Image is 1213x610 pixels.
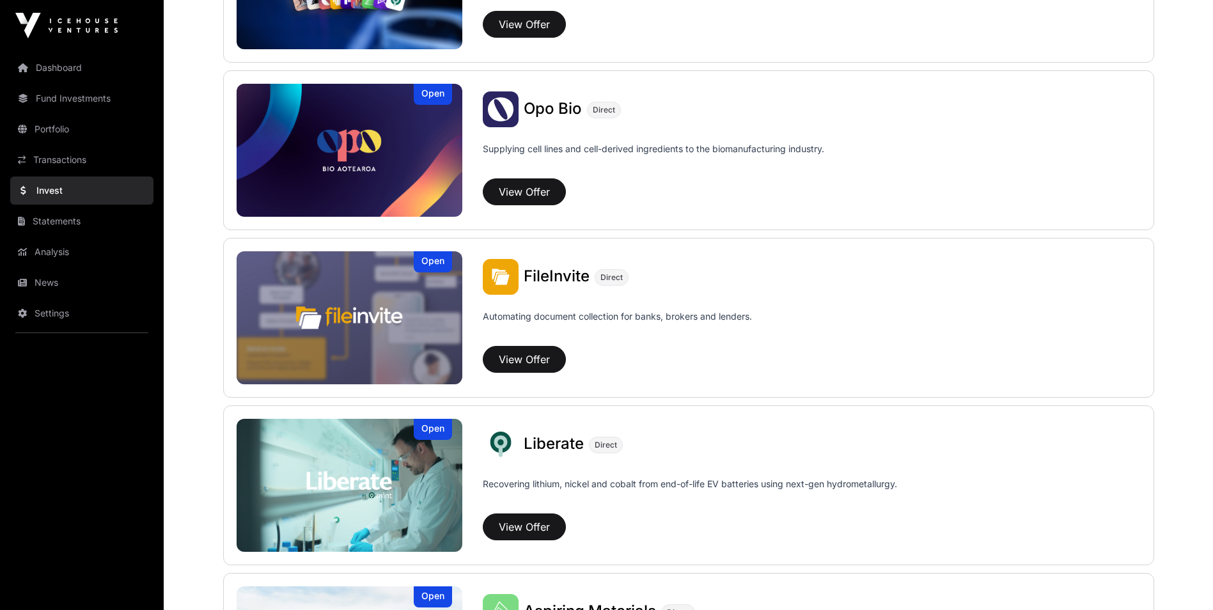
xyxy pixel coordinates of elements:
[414,251,452,272] div: Open
[414,586,452,607] div: Open
[595,440,617,450] span: Direct
[600,272,623,283] span: Direct
[10,146,153,174] a: Transactions
[10,269,153,297] a: News
[237,84,463,217] a: Opo BioOpen
[483,478,897,508] p: Recovering lithium, nickel and cobalt from end-of-life EV batteries using next-gen hydrometallurgy.
[483,259,519,295] img: FileInvite
[414,84,452,105] div: Open
[483,143,824,155] p: Supplying cell lines and cell-derived ingredients to the biomanufacturing industry.
[483,513,566,540] button: View Offer
[483,346,566,373] button: View Offer
[10,176,153,205] a: Invest
[483,178,566,205] button: View Offer
[524,269,590,285] a: FileInvite
[237,419,463,552] img: Liberate
[237,251,463,384] a: FileInviteOpen
[10,54,153,82] a: Dashboard
[15,13,118,38] img: Icehouse Ventures Logo
[524,99,582,118] span: Opo Bio
[237,251,463,384] img: FileInvite
[483,310,752,341] p: Automating document collection for banks, brokers and lenders.
[483,11,566,38] button: View Offer
[593,105,615,115] span: Direct
[414,419,452,440] div: Open
[10,299,153,327] a: Settings
[483,426,519,462] img: Liberate
[10,238,153,266] a: Analysis
[483,91,519,127] img: Opo Bio
[1149,549,1213,610] iframe: Chat Widget
[524,267,590,285] span: FileInvite
[524,101,582,118] a: Opo Bio
[237,84,463,217] img: Opo Bio
[524,434,584,453] span: Liberate
[237,419,463,552] a: LiberateOpen
[10,115,153,143] a: Portfolio
[524,436,584,453] a: Liberate
[10,207,153,235] a: Statements
[10,84,153,113] a: Fund Investments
